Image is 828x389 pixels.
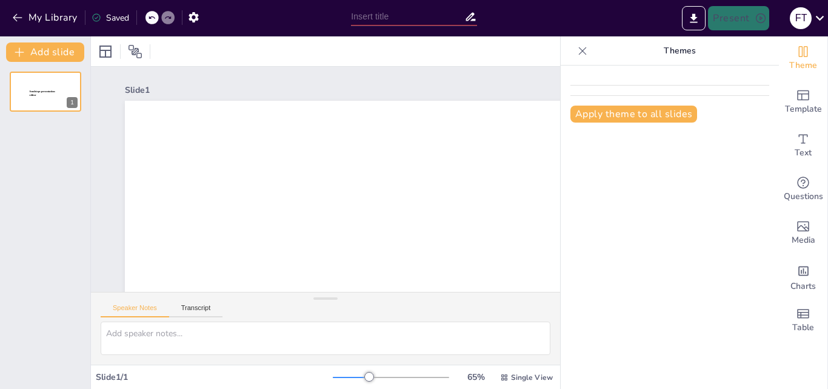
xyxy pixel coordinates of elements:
[790,6,812,30] button: F T
[96,371,333,383] div: Slide 1 / 1
[128,44,142,59] span: Position
[792,321,814,334] span: Table
[779,255,827,299] div: Add charts and graphs
[708,6,769,30] button: Present
[785,103,822,116] span: Template
[96,42,115,61] div: Layout
[125,84,744,96] div: Slide 1
[461,371,490,383] div: 65 %
[351,8,464,25] input: Insert title
[779,167,827,211] div: Get real-time input from your audience
[779,299,827,342] div: Add a table
[6,42,84,62] button: Add slide
[789,59,817,72] span: Theme
[784,190,823,203] span: Questions
[67,97,78,108] div: 1
[792,234,815,247] span: Media
[30,90,55,97] span: Sendsteps presentation editor
[790,280,816,293] span: Charts
[779,80,827,124] div: Add ready made slides
[795,146,812,160] span: Text
[511,373,553,382] span: Single View
[592,36,767,66] p: Themes
[779,124,827,167] div: Add text boxes
[101,304,169,317] button: Speaker Notes
[169,304,223,317] button: Transcript
[9,8,82,27] button: My Library
[92,12,129,24] div: Saved
[790,7,812,29] div: F T
[779,36,827,80] div: Change the overall theme
[570,106,697,123] button: Apply theme to all slides
[779,211,827,255] div: Add images, graphics, shapes or video
[682,6,706,30] button: Export to PowerPoint
[10,72,81,112] div: 1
